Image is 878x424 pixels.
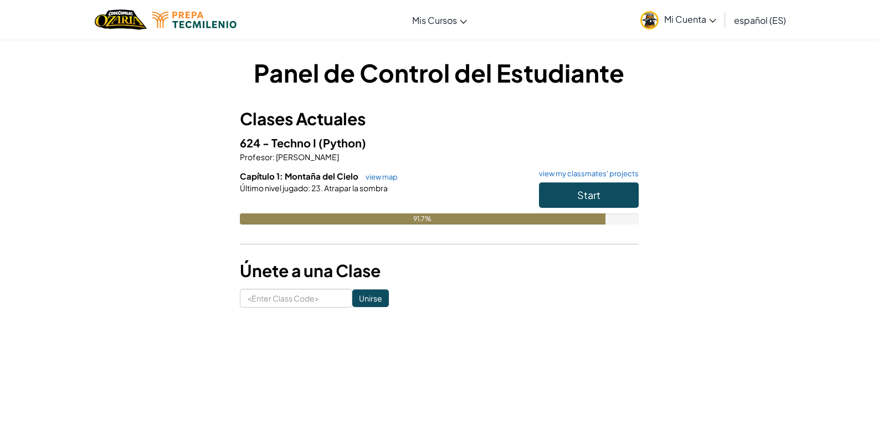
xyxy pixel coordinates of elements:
span: Profesor [240,152,273,162]
h3: Clases Actuales [240,106,639,131]
img: Home [95,8,146,31]
span: Atrapar la sombra [323,183,388,193]
span: Mi Cuenta [664,13,716,25]
span: [PERSON_NAME] [275,152,339,162]
span: español (ES) [734,14,786,26]
a: Mi Cuenta [635,2,722,37]
input: Unirse [352,289,389,307]
a: Ozaria by CodeCombat logo [95,8,146,31]
span: 23. [310,183,323,193]
span: : [273,152,275,162]
span: Capítulo 1: Montaña del Cielo [240,171,360,181]
a: español (ES) [728,5,792,35]
span: Último nivel jugado [240,183,308,193]
span: 624 - Techno I [240,136,319,150]
span: (Python) [319,136,366,150]
a: Mis Cursos [407,5,473,35]
span: Mis Cursos [412,14,457,26]
h3: Únete a una Clase [240,258,639,283]
input: <Enter Class Code> [240,289,352,308]
a: view my classmates' projects [533,170,639,177]
span: : [308,183,310,193]
button: Start [539,182,639,208]
img: avatar [640,11,659,29]
div: 91.7% [240,213,605,224]
img: Tecmilenio logo [152,12,237,28]
a: view map [360,172,398,181]
h1: Panel de Control del Estudiante [240,55,639,90]
span: Start [577,188,600,201]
